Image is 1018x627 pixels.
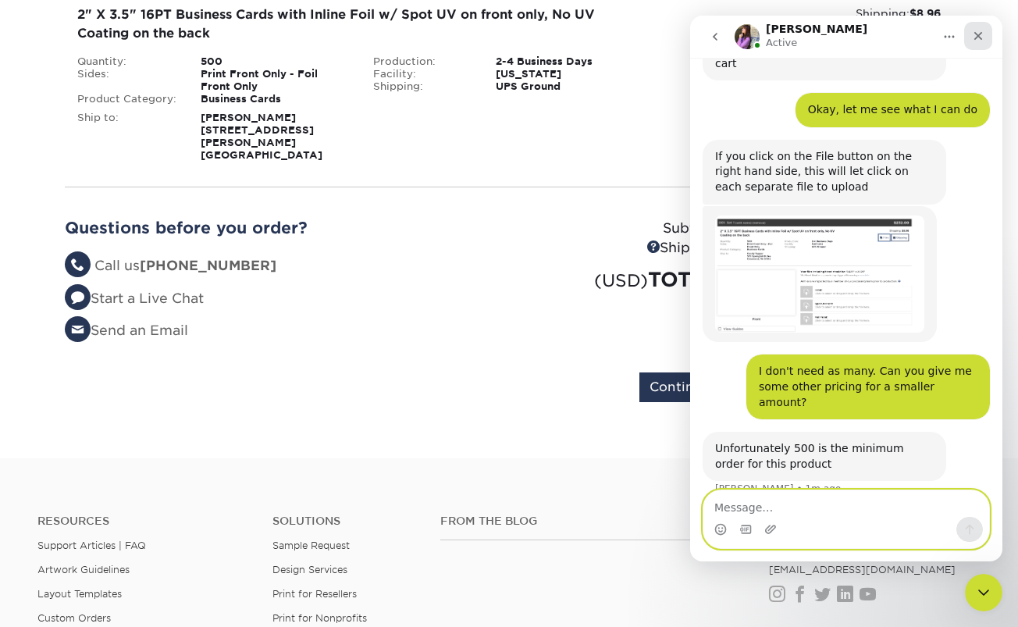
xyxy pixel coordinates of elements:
[66,112,189,162] div: Ship to:
[201,112,322,161] strong: [PERSON_NAME] [STREET_ADDRESS][PERSON_NAME] [GEOGRAPHIC_DATA]
[65,219,497,237] h2: Questions before you order?
[272,612,367,624] a: Print for Nonprofits
[66,68,189,93] div: Sides:
[909,7,941,20] strong: $8.96
[37,540,146,551] a: Support Articles | FAQ
[361,80,485,93] div: Shipping:
[189,55,361,68] div: 500
[37,515,249,528] h4: Resources
[65,322,188,338] a: Send an Email
[272,540,350,551] a: Sample Request
[272,515,417,528] h4: Solutions
[140,258,276,273] strong: [PHONE_NUMBER]
[77,5,645,43] div: 2" X 3.5" 16PT Business Cards with Inline Foil w/ Spot UV on front only, No UV Coating on the back
[668,5,941,21] div: Shipping:
[594,270,648,290] small: (USD)
[361,68,485,80] div: Facility:
[484,55,657,68] div: 2-4 Business Days
[37,564,130,575] a: Artwork Guidelines
[272,588,357,600] a: Print for Resellers
[509,238,737,258] div: Shipping:
[509,265,737,294] div: TOTAL:
[769,564,956,575] a: [EMAIL_ADDRESS][DOMAIN_NAME]
[965,574,1002,611] iframe: Intercom live chat
[4,579,133,622] iframe: Google Customer Reviews
[65,290,204,306] a: Start a Live Chat
[361,55,485,68] div: Production:
[484,80,657,93] div: UPS Ground
[66,55,189,68] div: Quantity:
[189,93,361,105] div: Business Cards
[690,16,1002,561] iframe: Intercom live chat
[272,564,347,575] a: Design Services
[65,256,497,276] li: Call us
[66,93,189,105] div: Product Category:
[639,372,788,402] input: Continue Shopping
[509,219,737,239] div: Subtotal:
[484,68,657,80] div: [US_STATE]
[440,515,727,528] h4: From the Blog
[189,68,361,93] div: Print Front Only - Foil Front Only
